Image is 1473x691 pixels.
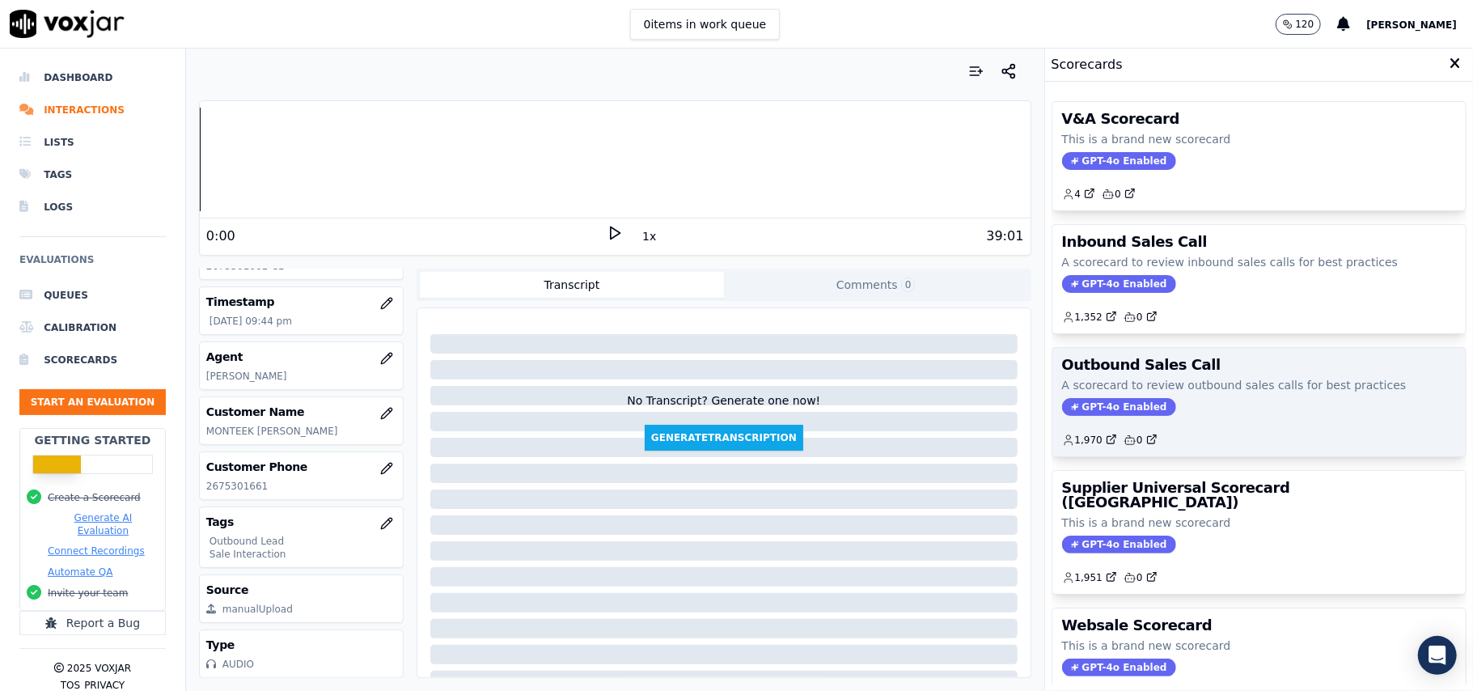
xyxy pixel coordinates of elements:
h3: Agent [206,349,396,365]
h3: Inbound Sales Call [1062,235,1456,249]
div: 0:00 [206,227,235,246]
h3: V&A Scorecard [1062,112,1456,126]
span: GPT-4o Enabled [1062,659,1176,676]
button: 4 [1062,188,1103,201]
span: GPT-4o Enabled [1062,275,1176,293]
a: 4 [1062,188,1096,201]
a: Lists [19,126,166,159]
button: 1x [639,225,659,248]
p: [DATE] 09:44 pm [210,315,396,328]
button: 1,951 [1062,571,1124,584]
h3: Websale Scorecard [1062,618,1456,633]
h3: Timestamp [206,294,396,310]
div: AUDIO [222,658,254,671]
div: 39:01 [986,227,1023,246]
button: Start an Evaluation [19,389,166,415]
h3: Source [206,582,396,598]
h2: Getting Started [34,432,150,448]
button: Report a Bug [19,611,166,635]
p: 2675301661 [206,480,396,493]
button: Connect Recordings [48,545,145,557]
button: Comments [724,272,1028,298]
div: Scorecards [1045,49,1473,82]
p: Sale Interaction [210,548,396,561]
a: 0 [1124,434,1158,447]
h3: Customer Phone [206,459,396,475]
button: Invite your team [48,587,128,600]
span: 0 [901,278,916,292]
p: This is a brand new scorecard [1062,515,1456,531]
p: This is a brand new scorecard [1062,638,1456,654]
a: Dashboard [19,61,166,94]
span: GPT-4o Enabled [1062,398,1176,416]
a: 1,352 [1062,311,1117,324]
span: [PERSON_NAME] [1366,19,1457,31]
p: 120 [1296,18,1314,31]
p: A scorecard to review outbound sales calls for best practices [1062,377,1456,393]
p: MONTEEK [PERSON_NAME] [206,425,396,438]
p: This is a brand new scorecard [1062,131,1456,147]
button: GenerateTranscription [645,425,803,451]
button: Generate AI Evaluation [48,511,159,537]
p: Outbound Lead [210,535,396,548]
div: manualUpload [222,603,293,616]
span: GPT-4o Enabled [1062,536,1176,553]
a: 0 [1124,571,1158,584]
button: Transcript [420,272,724,298]
a: Scorecards [19,344,166,376]
a: Tags [19,159,166,191]
h6: Evaluations [19,250,166,279]
h3: Tags [206,514,396,530]
p: A scorecard to review inbound sales calls for best practices [1062,254,1456,270]
button: 120 [1276,14,1338,35]
a: 0 [1102,188,1136,201]
p: [PERSON_NAME] [206,370,396,383]
h3: Type [206,637,396,653]
button: Create a Scorecard [48,491,141,504]
span: GPT-4o Enabled [1062,152,1176,170]
h3: Customer Name [206,404,396,420]
button: 1,352 [1062,311,1124,324]
p: 2025 Voxjar [67,662,131,675]
a: Queues [19,279,166,312]
button: [PERSON_NAME] [1366,15,1473,34]
a: Logs [19,191,166,223]
button: 1,970 [1062,434,1124,447]
a: 1,970 [1062,434,1117,447]
h3: Outbound Sales Call [1062,358,1456,372]
img: voxjar logo [10,10,125,38]
button: 0items in work queue [630,9,781,40]
a: Interactions [19,94,166,126]
a: 0 [1124,311,1158,324]
button: Automate QA [48,566,112,579]
a: 1,951 [1062,571,1117,584]
div: Open Intercom Messenger [1418,636,1457,675]
a: Calibration [19,312,166,344]
h3: Supplier Universal Scorecard ([GEOGRAPHIC_DATA]) [1062,481,1456,510]
div: No Transcript? Generate one now! [627,392,820,425]
button: 120 [1276,14,1322,35]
